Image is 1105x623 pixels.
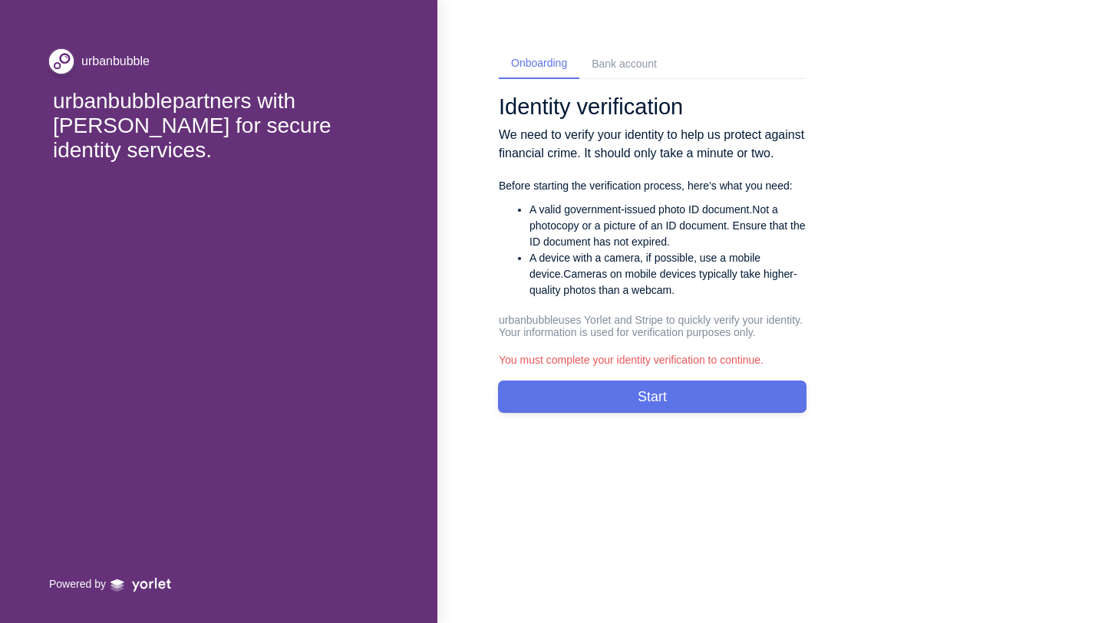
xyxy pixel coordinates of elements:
[53,89,388,163] div: urbanbubble partners with [PERSON_NAME] for secure identity services.
[499,178,806,194] p: Before starting the verification process, here’s what you need:
[49,576,106,592] p: Powered by
[511,55,567,71] div: Onboarding
[499,314,806,338] h5: urbanbubble uses Yorlet and Stripe to quickly verify your identity. Your information is used for ...
[529,202,806,250] li: Not a photocopy or a picture of an ID document. Ensure that the ID document has not expired.
[499,354,806,366] h5: You must complete your identity verification to continue.
[529,252,760,280] strong: A device with a camera, if possible, use a mobile device.
[592,56,657,72] div: Bank account
[499,126,806,163] p: We need to verify your identity to help us protect against financial crime. It should only take a...
[499,381,806,412] button: Start
[529,203,752,216] strong: A valid government-issued photo ID document.
[81,54,150,69] div: urbanbubble
[49,49,74,74] img: file_ktlbw5y2aN7JAJY0
[499,94,806,120] h1: Identity verification
[529,250,806,298] li: Cameras on mobile devices typically take higher-quality photos than a webcam.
